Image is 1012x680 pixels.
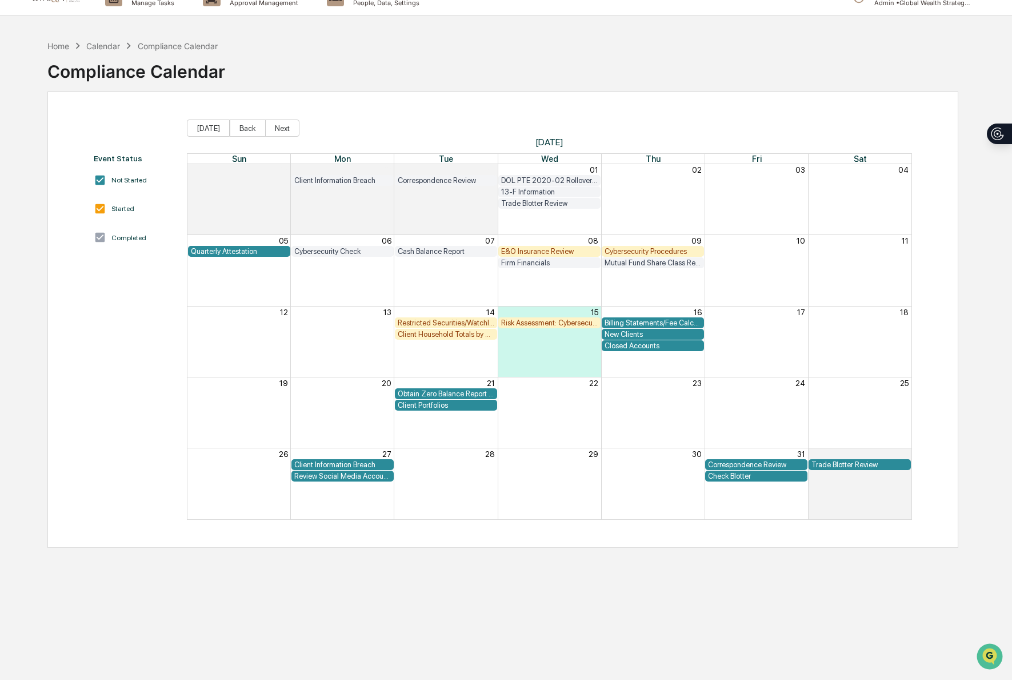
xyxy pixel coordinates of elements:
button: 01 [590,165,598,174]
div: Trade Blotter Review [811,460,908,469]
div: Review Social Media Accounts [294,472,391,480]
span: Preclearance [23,144,74,156]
div: Compliance Calendar [47,52,225,82]
div: Firm Financials [501,259,598,267]
button: 16 [694,308,702,317]
button: 04 [898,165,909,174]
div: Closed Accounts [605,341,701,350]
a: 🖐️Preclearance [7,140,78,160]
div: Client Household Totals by State [398,330,494,339]
button: 14 [486,308,495,317]
div: Check Blotter [708,472,805,480]
button: 24 [795,379,805,388]
button: Next [265,120,299,137]
span: Thu [646,154,661,164]
span: Tue [439,154,453,164]
div: Cash Balance Report [398,247,494,256]
div: Event Status [94,154,175,163]
span: Attestations [94,144,142,156]
div: Correspondence Review [398,176,494,185]
div: Restricted Securities/Watchlist [398,319,494,327]
button: 18 [900,308,909,317]
a: 🗄️Attestations [78,140,146,160]
div: Client Portfolios [398,401,494,409]
button: 17 [797,308,805,317]
button: 27 [382,450,391,459]
div: Cybersecurity Check [294,247,391,256]
div: Trade Blotter Review [501,199,598,208]
button: 21 [487,379,495,388]
div: Compliance Calendar [138,41,218,51]
div: Mutual Fund Share Class Review [605,259,701,267]
button: 20 [382,379,391,388]
div: Not Started [111,176,147,184]
div: 🔎 [11,167,21,176]
div: Risk Assessment: Cybersecurity and Technology Vendor Review [501,319,598,327]
button: 26 [279,450,288,459]
div: Calendar [86,41,120,51]
a: Powered byPylon [81,193,138,202]
div: 🗄️ [83,145,92,154]
span: Sun [232,154,246,164]
button: 28 [485,450,495,459]
button: 19 [279,379,288,388]
button: 15 [591,308,598,317]
button: 29 [382,165,391,174]
button: 31 [797,450,805,459]
div: Home [47,41,69,51]
div: Billing Statements/Fee Calculations Report [605,319,701,327]
div: Cybersecurity Procedures [605,247,701,256]
button: 06 [382,236,391,245]
div: Client Information Breach [294,176,391,185]
button: [DATE] [187,120,230,137]
div: Month View [187,153,912,520]
button: 28 [278,165,288,174]
button: 05 [279,236,288,245]
button: 23 [693,379,702,388]
div: Completed [111,234,146,242]
button: 07 [485,236,495,245]
a: 🔎Data Lookup [7,161,77,182]
span: Pylon [114,194,138,202]
button: Back [230,120,266,137]
div: New Clients [605,330,701,339]
span: [DATE] [187,137,912,148]
button: 09 [691,236,702,245]
button: Start new chat [194,91,208,105]
div: Start new chat [39,88,187,99]
div: E&O Insurance Review [501,247,598,256]
button: 03 [795,165,805,174]
button: 11 [902,236,909,245]
div: 13-F Information [501,188,598,196]
button: 12 [280,308,288,317]
button: 02 [692,165,702,174]
button: 29 [589,450,598,459]
span: Data Lookup [23,166,72,177]
button: 10 [797,236,805,245]
div: DOL PTE 2020-02 Rollover Reviews [501,176,598,185]
button: 22 [589,379,598,388]
button: 30 [485,165,495,174]
button: 25 [900,379,909,388]
div: Obtain Zero Balance Report from Custodian [398,389,494,398]
div: Correspondence Review [708,460,805,469]
div: Started [111,205,134,213]
span: Sat [854,154,867,164]
p: How can we help? [11,24,208,42]
div: Quarterly Attestation [191,247,287,256]
div: Client Information Breach [294,460,391,469]
span: Fri [752,154,762,164]
button: 08 [588,236,598,245]
div: We're offline, we'll be back soon [39,99,149,108]
div: 🖐️ [11,145,21,154]
span: Wed [541,154,558,164]
img: 1746055101610-c473b297-6a78-478c-a979-82029cc54cd1 [11,88,32,108]
button: 13 [383,308,391,317]
span: Mon [334,154,351,164]
iframe: Open customer support [975,642,1006,673]
button: 30 [692,450,702,459]
button: 01 [900,450,909,459]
